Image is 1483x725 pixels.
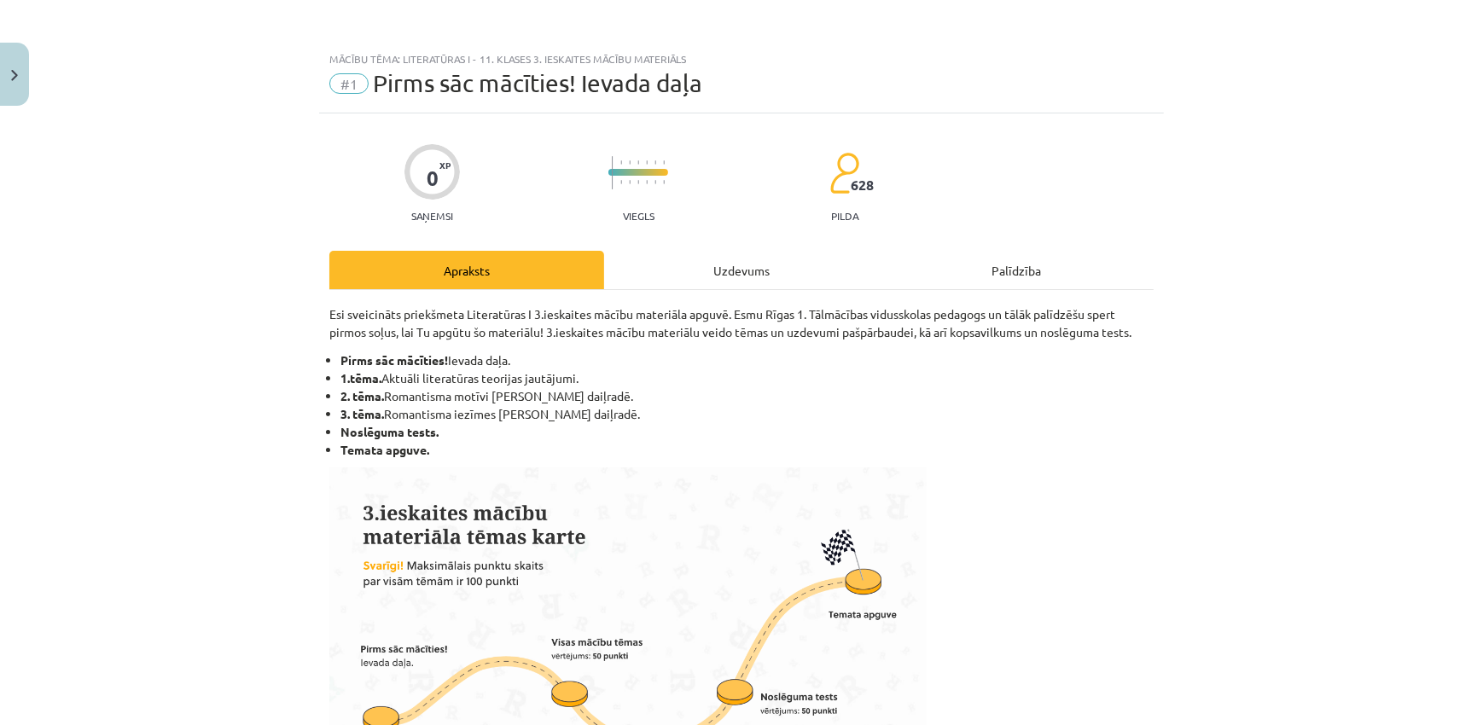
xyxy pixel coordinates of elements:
img: students-c634bb4e5e11cddfef0936a35e636f08e4e9abd3cc4e673bd6f9a4125e45ecb1.svg [829,152,859,194]
li: Aktuāli literatūras teorijas jautājumi. [340,369,1154,387]
span: XP [439,160,451,170]
span: Pirms sāc mācīties! Ievada daļa [373,69,702,97]
p: Esi sveicināts priekšmeta Literatūras I 3.ieskaites mācību materiāla apguvē. Esmu Rīgas 1. Tālmāc... [329,305,1154,341]
li: Ievada daļa. [340,351,1154,369]
img: icon-short-line-57e1e144782c952c97e751825c79c345078a6d821885a25fce030b3d8c18986b.svg [637,180,639,184]
div: Apraksts [329,251,604,289]
strong: 3. tēma. [340,406,384,421]
li: Romantisma motīvi [PERSON_NAME] daiļradē. [340,387,1154,405]
li: Romantisma iezīmes [PERSON_NAME] daiļradē. [340,405,1154,423]
strong: Temata apguve. [340,442,429,457]
p: Viegls [623,210,654,222]
p: Saņemsi [404,210,460,222]
strong: 1.tēma. [340,370,381,386]
strong: Noslēguma tests. [340,424,439,439]
img: icon-close-lesson-0947bae3869378f0d4975bcd49f059093ad1ed9edebbc8119c70593378902aed.svg [11,70,18,81]
strong: 2. tēma. [340,388,384,403]
img: icon-short-line-57e1e144782c952c97e751825c79c345078a6d821885a25fce030b3d8c18986b.svg [620,180,622,184]
img: icon-short-line-57e1e144782c952c97e751825c79c345078a6d821885a25fce030b3d8c18986b.svg [654,160,656,165]
img: icon-short-line-57e1e144782c952c97e751825c79c345078a6d821885a25fce030b3d8c18986b.svg [663,180,665,184]
img: icon-short-line-57e1e144782c952c97e751825c79c345078a6d821885a25fce030b3d8c18986b.svg [646,180,648,184]
p: pilda [831,210,858,222]
img: icon-short-line-57e1e144782c952c97e751825c79c345078a6d821885a25fce030b3d8c18986b.svg [646,160,648,165]
img: icon-short-line-57e1e144782c952c97e751825c79c345078a6d821885a25fce030b3d8c18986b.svg [620,160,622,165]
div: Mācību tēma: Literatūras i - 11. klases 3. ieskaites mācību materiāls [329,53,1154,65]
img: icon-short-line-57e1e144782c952c97e751825c79c345078a6d821885a25fce030b3d8c18986b.svg [629,160,631,165]
img: icon-short-line-57e1e144782c952c97e751825c79c345078a6d821885a25fce030b3d8c18986b.svg [654,180,656,184]
b: Pirms sāc mācīties! [340,352,448,368]
div: 0 [427,166,439,190]
img: icon-short-line-57e1e144782c952c97e751825c79c345078a6d821885a25fce030b3d8c18986b.svg [629,180,631,184]
span: 628 [851,177,874,193]
img: icon-short-line-57e1e144782c952c97e751825c79c345078a6d821885a25fce030b3d8c18986b.svg [637,160,639,165]
span: #1 [329,73,369,94]
div: Uzdevums [604,251,879,289]
img: icon-long-line-d9ea69661e0d244f92f715978eff75569469978d946b2353a9bb055b3ed8787d.svg [612,156,614,189]
div: Palīdzība [879,251,1154,289]
img: icon-short-line-57e1e144782c952c97e751825c79c345078a6d821885a25fce030b3d8c18986b.svg [663,160,665,165]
